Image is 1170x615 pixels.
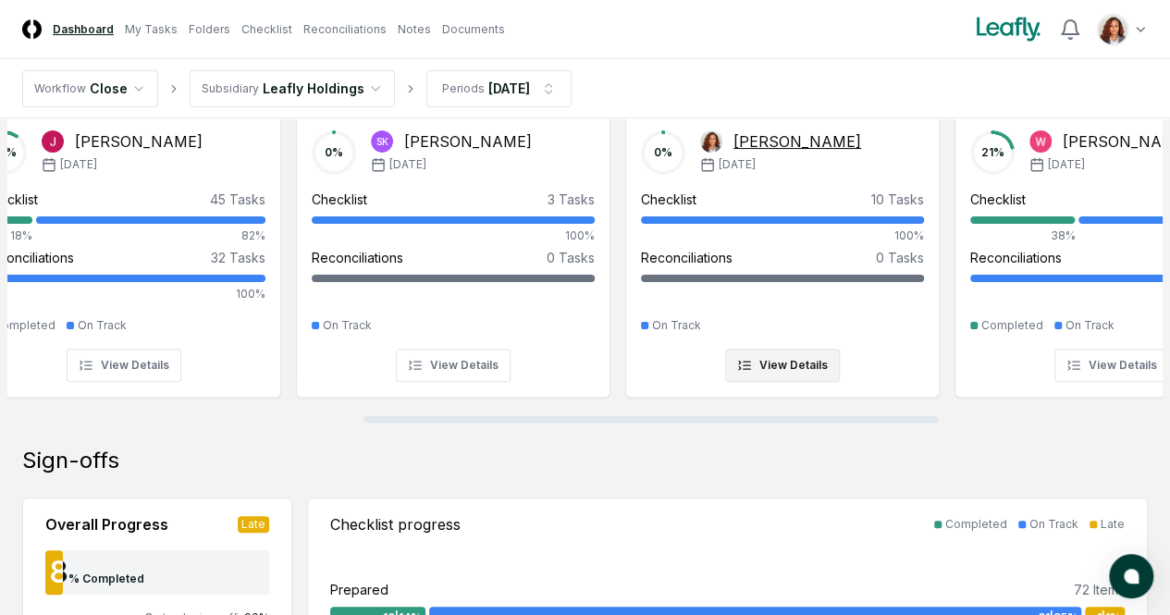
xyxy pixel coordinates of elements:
[312,228,595,244] div: 100%
[210,190,265,209] div: 45 Tasks
[548,190,595,209] div: 3 Tasks
[488,79,530,98] div: [DATE]
[211,248,265,267] div: 32 Tasks
[719,156,756,173] span: [DATE]
[733,130,861,153] div: [PERSON_NAME]
[45,513,168,535] div: Overall Progress
[1054,349,1169,382] button: View Details
[78,317,127,334] div: On Track
[34,80,86,97] div: Workflow
[981,317,1043,334] div: Completed
[426,70,572,107] button: Periods[DATE]
[1029,516,1078,533] div: On Track
[312,190,367,209] div: Checklist
[945,516,1007,533] div: Completed
[330,580,388,599] div: Prepared
[389,156,426,173] span: [DATE]
[725,349,840,382] button: View Details
[53,21,114,38] a: Dashboard
[330,513,461,535] div: Checklist progress
[442,21,505,38] a: Documents
[189,21,230,38] a: Folders
[75,130,203,153] div: [PERSON_NAME]
[202,80,259,97] div: Subsidiary
[376,135,388,149] span: SK
[60,156,97,173] span: [DATE]
[700,130,722,153] img: Tasha Lane
[404,130,532,153] div: [PERSON_NAME]
[125,21,178,38] a: My Tasks
[303,21,387,38] a: Reconciliations
[22,70,572,107] nav: breadcrumb
[238,516,269,533] div: Late
[323,317,372,334] div: On Track
[1029,130,1052,153] img: Walter Varela
[641,228,924,244] div: 100%
[1109,554,1153,598] button: atlas-launcher
[45,558,68,587] div: 8
[1101,516,1125,533] div: Late
[876,248,924,267] div: 0 Tasks
[972,15,1044,44] img: Leafly logo
[1048,156,1085,173] span: [DATE]
[871,190,924,209] div: 10 Tasks
[970,228,1075,244] div: 38%
[652,317,701,334] div: On Track
[1074,580,1125,599] div: 72 Items
[1065,317,1115,334] div: On Track
[296,100,610,398] a: 0%SK[PERSON_NAME][DATE]Checklist3 Tasks100%Reconciliations0 TasksOn TrackView Details
[1098,15,1127,44] img: ACg8ocLdVaUJ3SPYiWtV1SCOCLc5fH8jwZS3X49UX5Q0z8zS0ESX3Ok=s96-c
[970,248,1062,267] div: Reconciliations
[241,21,292,38] a: Checklist
[641,248,733,267] div: Reconciliations
[312,248,403,267] div: Reconciliations
[22,446,1148,475] div: Sign-offs
[396,349,511,382] button: View Details
[68,571,144,587] div: % Completed
[625,100,940,398] a: 0%Tasha Lane[PERSON_NAME][DATE]Checklist10 Tasks100%Reconciliations0 TasksOn TrackView Details
[67,349,181,382] button: View Details
[442,80,485,97] div: Periods
[22,19,42,39] img: Logo
[36,228,265,244] div: 82%
[970,190,1026,209] div: Checklist
[42,130,64,153] img: John Falbo
[641,190,696,209] div: Checklist
[398,21,431,38] a: Notes
[547,248,595,267] div: 0 Tasks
